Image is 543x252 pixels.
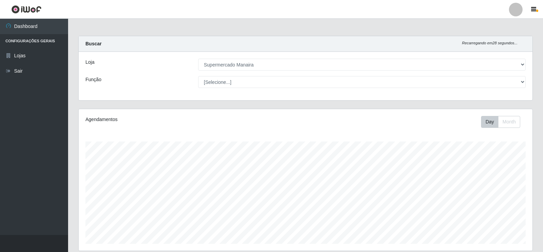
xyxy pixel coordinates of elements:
[498,116,520,128] button: Month
[85,59,94,66] label: Loja
[11,5,42,14] img: CoreUI Logo
[85,41,101,46] strong: Buscar
[481,116,498,128] button: Day
[85,116,263,123] div: Agendamentos
[85,76,101,83] label: Função
[481,116,520,128] div: First group
[462,41,517,45] i: Recarregando em 28 segundos...
[481,116,526,128] div: Toolbar with button groups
